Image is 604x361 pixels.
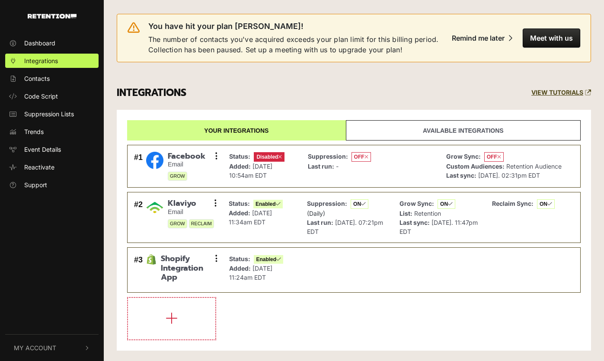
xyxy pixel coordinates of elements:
strong: Last sync: [399,219,430,226]
strong: Suppression: [307,200,347,207]
span: Integrations [24,56,58,65]
span: OFF [484,152,504,162]
a: Integrations [5,54,99,68]
span: Suppression Lists [24,109,74,118]
span: Support [24,180,47,189]
span: Event Details [24,145,61,154]
strong: Added: [229,209,250,217]
a: Event Details [5,142,99,157]
a: Trends [5,125,99,139]
span: GROW [168,219,187,228]
div: #3 [134,254,143,286]
strong: Reclaim Sync: [492,200,534,207]
strong: Added: [229,163,251,170]
span: My Account [14,343,56,352]
strong: Status: [229,255,250,262]
span: - [336,163,339,170]
span: [DATE] 10:54am EDT [229,163,272,179]
strong: Last run: [307,219,333,226]
span: The number of contacts you've acquired exceeds your plan limit for this billing period. Collectio... [148,34,464,55]
a: Contacts [5,71,99,86]
span: Retention [414,210,441,217]
a: Suppression Lists [5,107,99,121]
a: Dashboard [5,36,99,50]
a: VIEW TUTORIALS [531,89,591,96]
span: OFF [352,152,371,162]
span: Shopify Integration App [161,254,216,282]
div: #2 [134,199,143,236]
strong: Suppression: [308,153,348,160]
span: ON [438,199,455,209]
button: Remind me later [445,29,519,48]
div: #1 [134,152,143,181]
span: [DATE]. 11:47pm EDT [399,219,478,235]
span: Enabled [254,255,283,264]
small: Email [168,208,214,216]
span: Reactivate [24,163,54,172]
a: Your integrations [127,120,346,141]
span: ON [537,199,555,209]
span: [DATE]. 07:21pm EDT [307,219,383,235]
strong: List: [399,210,412,217]
strong: Grow Sync: [399,200,434,207]
span: Dashboard [24,38,55,48]
strong: Last run: [308,163,334,170]
strong: Added: [229,265,251,272]
span: Code Script [24,92,58,101]
strong: Custom Audiences: [446,163,505,170]
span: Enabled [253,200,283,208]
button: My Account [5,335,99,361]
span: RECLAIM [189,219,214,228]
span: You have hit your plan [PERSON_NAME]! [148,21,304,32]
div: Remind me later [452,34,505,42]
h3: INTEGRATIONS [117,87,186,99]
span: Trends [24,127,44,136]
span: ON [351,199,368,209]
span: (Daily) [307,210,325,217]
strong: Status: [229,200,250,207]
a: Support [5,178,99,192]
img: Klaviyo [146,199,163,216]
strong: Status: [229,153,250,160]
span: [DATE]. 02:31pm EDT [478,172,540,179]
a: Available integrations [346,120,581,141]
span: GROW [168,172,187,181]
button: Meet with us [523,29,580,48]
img: Shopify Integration App [146,254,157,265]
span: Disabled [254,152,284,162]
strong: Grow Sync: [446,153,481,160]
img: Facebook [146,152,163,169]
span: Facebook [168,152,205,161]
a: Reactivate [5,160,99,174]
img: Retention.com [28,14,77,19]
a: Code Script [5,89,99,103]
strong: Last sync: [446,172,476,179]
small: Email [168,161,205,168]
span: Retention Audience [506,163,562,170]
span: Klaviyo [168,199,214,208]
span: Contacts [24,74,50,83]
